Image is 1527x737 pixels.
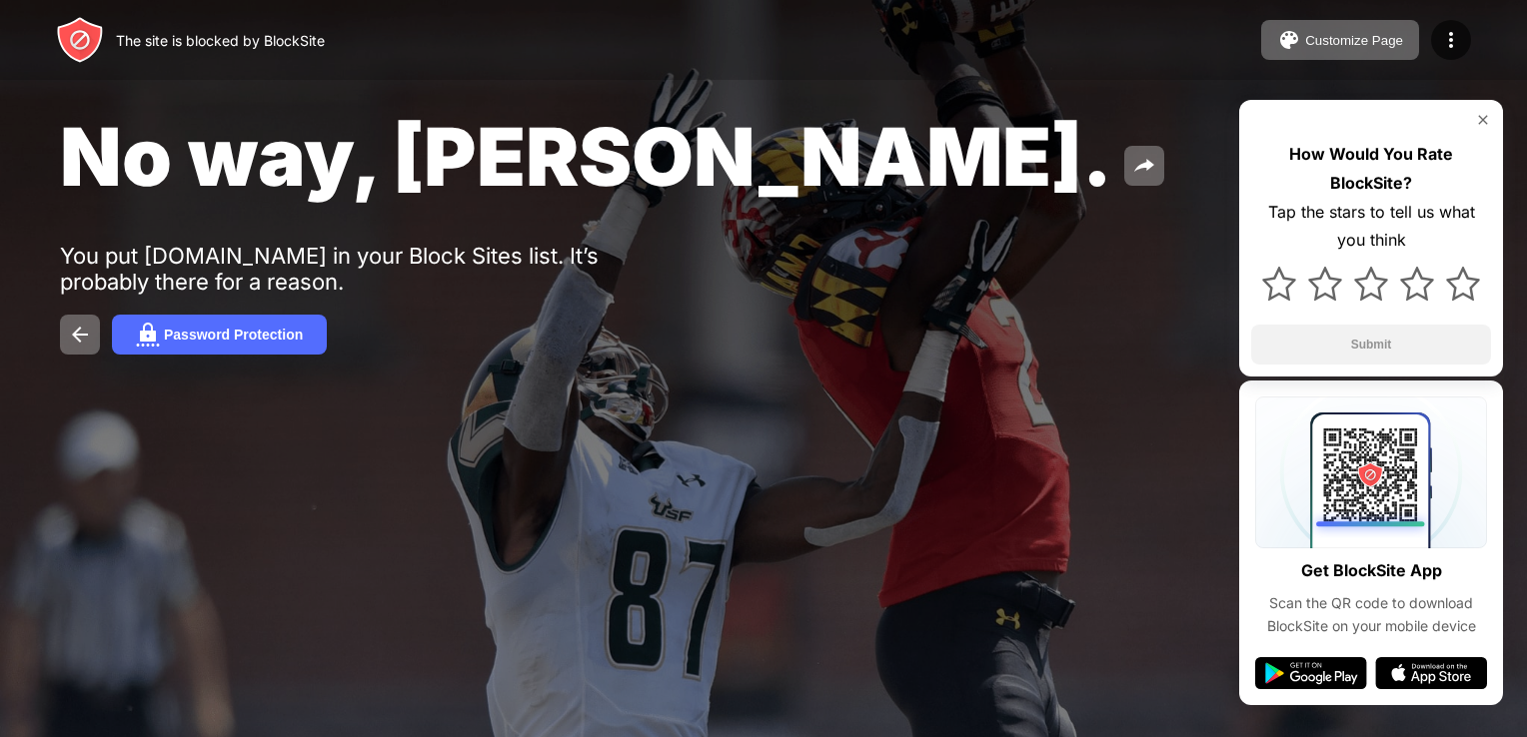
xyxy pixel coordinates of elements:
button: Submit [1251,325,1491,365]
div: You put [DOMAIN_NAME] in your Block Sites list. It’s probably there for a reason. [60,243,678,295]
div: Get BlockSite App [1301,556,1442,585]
img: app-store.svg [1375,657,1487,689]
img: star.svg [1446,267,1480,301]
img: star.svg [1308,267,1342,301]
div: The site is blocked by BlockSite [116,32,325,49]
button: Password Protection [112,315,327,355]
img: google-play.svg [1255,657,1367,689]
div: How Would You Rate BlockSite? [1251,140,1491,198]
div: Tap the stars to tell us what you think [1251,198,1491,256]
img: password.svg [136,323,160,347]
img: header-logo.svg [56,16,104,64]
img: pallet.svg [1277,28,1301,52]
img: share.svg [1132,154,1156,178]
img: star.svg [1354,267,1388,301]
img: menu-icon.svg [1439,28,1463,52]
img: rate-us-close.svg [1475,112,1491,128]
img: star.svg [1400,267,1434,301]
span: No way, [PERSON_NAME]. [60,108,1112,205]
div: Customize Page [1305,33,1403,48]
div: Scan the QR code to download BlockSite on your mobile device [1255,592,1487,637]
img: qrcode.svg [1255,396,1487,548]
div: Password Protection [164,327,303,343]
button: Customize Page [1261,20,1419,60]
img: back.svg [68,323,92,347]
img: star.svg [1262,267,1296,301]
